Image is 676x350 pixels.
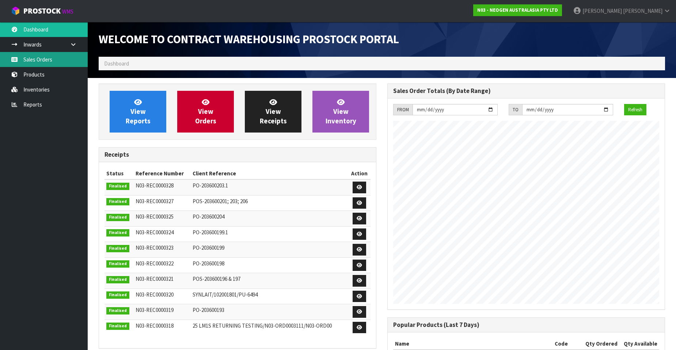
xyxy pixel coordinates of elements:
span: POS-203600201; 203; 206 [193,198,248,205]
th: Client Reference [191,168,348,179]
div: FROM [393,104,413,116]
span: View Reports [126,98,151,125]
span: Dashboard [104,60,129,67]
span: PO-203600203.1 [193,182,228,189]
span: Finalised [106,307,129,314]
span: [PERSON_NAME] [582,7,622,14]
span: 25 LM1S RETURNING TESTING/N03-ORD0003111/N03-ORD00 [193,322,332,329]
span: [PERSON_NAME] [623,7,662,14]
th: Name [393,338,553,350]
span: N03-REC0000320 [136,291,174,298]
span: View Inventory [326,98,356,125]
a: ViewOrders [177,91,234,133]
span: ProStock [23,6,61,16]
span: View Receipts [260,98,287,125]
span: N03-REC0000323 [136,244,174,251]
span: PO-203600199.1 [193,229,228,236]
span: N03-REC0000327 [136,198,174,205]
h3: Popular Products (Last 7 Days) [393,321,659,328]
span: Finalised [106,260,129,268]
span: Finalised [106,229,129,237]
span: Finalised [106,276,129,283]
img: cube-alt.png [11,6,20,15]
th: Qty Available [619,338,659,350]
span: PO-203600198 [193,260,224,267]
span: N03-REC0000328 [136,182,174,189]
span: Finalised [106,198,129,205]
div: TO [509,104,522,116]
span: Finalised [106,323,129,330]
span: N03-REC0000324 [136,229,174,236]
a: ViewInventory [312,91,369,133]
span: Finalised [106,183,129,190]
span: Finalised [106,214,129,221]
th: Reference Number [134,168,191,179]
span: PO-203600199 [193,244,224,251]
span: POS-203600196 & 197 [193,275,240,282]
small: WMS [62,8,73,15]
h3: Receipts [105,151,371,158]
a: ViewReports [110,91,166,133]
strong: N03 - NEOGEN AUSTRALASIA PTY LTD [477,7,558,13]
span: Finalised [106,245,129,252]
th: Qty Ordered [581,338,619,350]
th: Action [348,168,371,179]
th: Status [105,168,134,179]
span: PO-203600193 [193,306,224,313]
span: PO-203600204 [193,213,224,220]
span: N03-REC0000318 [136,322,174,329]
span: N03-REC0000322 [136,260,174,267]
span: SYNLAIT/102001801/PU-6494 [193,291,258,298]
span: N03-REC0000321 [136,275,174,282]
h3: Sales Order Totals (By Date Range) [393,87,659,94]
span: Welcome to Contract Warehousing ProStock Portal [99,32,399,46]
a: ViewReceipts [245,91,301,133]
th: Code [553,338,581,350]
span: View Orders [195,98,216,125]
button: Refresh [624,104,646,116]
span: Finalised [106,291,129,299]
span: N03-REC0000325 [136,213,174,220]
span: N03-REC0000319 [136,306,174,313]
